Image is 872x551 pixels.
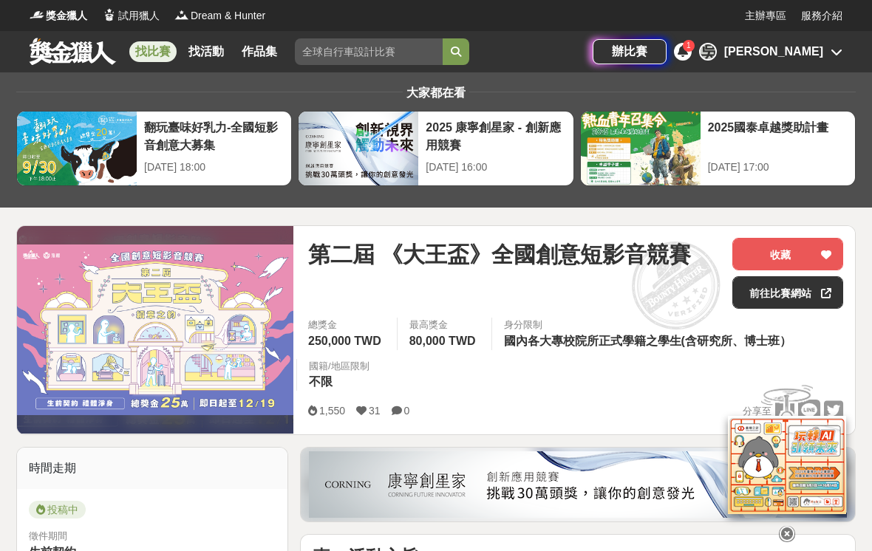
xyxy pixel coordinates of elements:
[745,8,786,24] a: 主辦專區
[409,318,480,332] span: 最高獎金
[504,318,795,332] div: 身分限制
[174,8,265,24] a: LogoDream & Hunter
[309,451,847,518] img: be6ed63e-7b41-4cb8-917a-a53bd949b1b4.png
[732,238,843,270] button: 收藏
[295,38,443,65] input: 全球自行車設計比賽
[16,111,292,186] a: 翻玩臺味好乳力-全國短影音創意大募集[DATE] 18:00
[183,41,230,62] a: 找活動
[593,39,667,64] a: 辦比賽
[30,8,87,24] a: Logo獎金獵人
[708,160,848,175] div: [DATE] 17:00
[708,119,848,152] div: 2025國泰卓越獎助計畫
[29,530,67,541] span: 徵件期間
[144,160,284,175] div: [DATE] 18:00
[308,238,691,271] span: 第二屆 《大王盃》全國創意短影音競賽
[102,7,117,22] img: Logo
[309,359,369,374] div: 國籍/地區限制
[426,119,565,152] div: 2025 康寧創星家 - 創新應用競賽
[504,335,791,347] span: 國內各大專校院所正式學籍之學生(含研究所、博士班）
[118,8,160,24] span: 試用獵人
[319,405,345,417] span: 1,550
[404,405,410,417] span: 0
[699,43,717,61] div: 吳
[308,335,381,347] span: 250,000 TWD
[687,41,691,49] span: 1
[409,335,476,347] span: 80,000 TWD
[309,375,333,388] span: 不限
[580,111,856,186] a: 2025國泰卓越獎助計畫[DATE] 17:00
[298,111,573,186] a: 2025 康寧創星家 - 創新應用競賽[DATE] 16:00
[728,416,846,514] img: d2146d9a-e6f6-4337-9592-8cefde37ba6b.png
[129,41,177,62] a: 找比賽
[191,8,265,24] span: Dream & Hunter
[174,7,189,22] img: Logo
[308,318,385,332] span: 總獎金
[369,405,381,417] span: 31
[403,86,469,99] span: 大家都在看
[29,501,86,519] span: 投稿中
[102,8,160,24] a: Logo試用獵人
[30,7,44,22] img: Logo
[144,119,284,152] div: 翻玩臺味好乳力-全國短影音創意大募集
[46,8,87,24] span: 獎金獵人
[236,41,283,62] a: 作品集
[724,43,823,61] div: [PERSON_NAME]
[426,160,565,175] div: [DATE] 16:00
[17,448,287,489] div: 時間走期
[732,276,843,309] a: 前往比賽網站
[17,244,293,415] img: Cover Image
[801,8,842,24] a: 服務介紹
